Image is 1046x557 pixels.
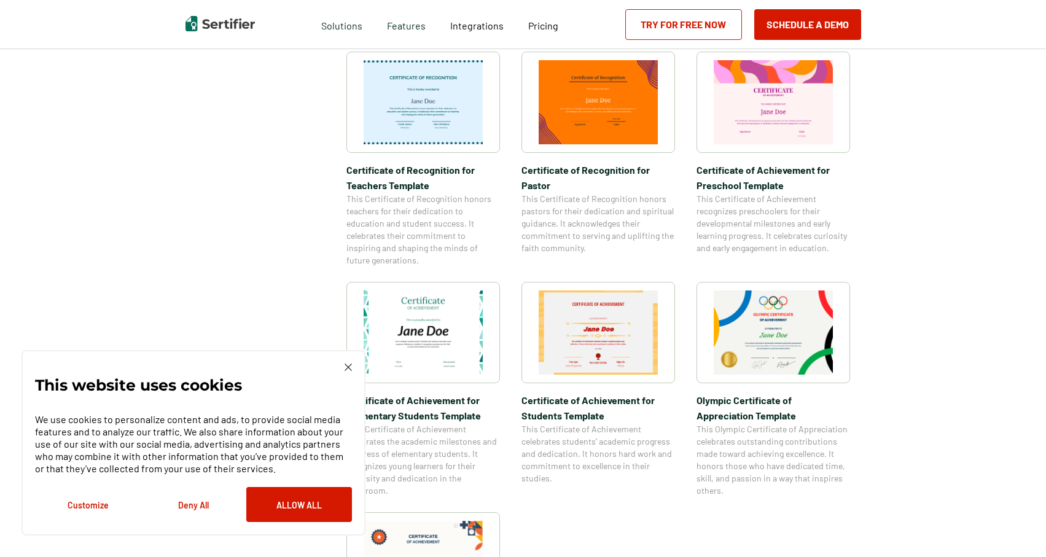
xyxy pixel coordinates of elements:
[528,20,558,31] span: Pricing
[346,193,500,267] span: This Certificate of Recognition honors teachers for their dedication to education and student suc...
[185,16,255,31] img: Sertifier | Digital Credentialing Platform
[521,282,675,497] a: Certificate of Achievement for Students TemplateCertificate of Achievement for Students TemplateT...
[697,282,850,497] a: Olympic Certificate of Appreciation​ TemplateOlympic Certificate of Appreciation​ TemplateThis Ol...
[985,498,1046,557] iframe: Chat Widget
[714,290,833,375] img: Olympic Certificate of Appreciation​ Template
[697,423,850,497] span: This Olympic Certificate of Appreciation celebrates outstanding contributions made toward achievi...
[521,52,675,267] a: Certificate of Recognition for PastorCertificate of Recognition for PastorThis Certificate of Rec...
[697,162,850,193] span: Certificate of Achievement for Preschool Template
[625,9,742,40] a: Try for Free Now
[35,413,352,475] p: We use cookies to personalize content and ads, to provide social media features and to analyze ou...
[521,423,675,485] span: This Certificate of Achievement celebrates students’ academic progress and dedication. It honors ...
[697,193,850,254] span: This Certificate of Achievement recognizes preschoolers for their developmental milestones and ea...
[714,60,833,144] img: Certificate of Achievement for Preschool Template
[346,52,500,267] a: Certificate of Recognition for Teachers TemplateCertificate of Recognition for Teachers TemplateT...
[697,392,850,423] span: Olympic Certificate of Appreciation​ Template
[321,17,362,32] span: Solutions
[141,487,246,522] button: Deny All
[345,364,352,371] img: Cookie Popup Close
[364,60,483,144] img: Certificate of Recognition for Teachers Template
[539,290,658,375] img: Certificate of Achievement for Students Template
[754,9,861,40] button: Schedule a Demo
[521,193,675,254] span: This Certificate of Recognition honors pastors for their dedication and spiritual guidance. It ac...
[387,17,426,32] span: Features
[539,60,658,144] img: Certificate of Recognition for Pastor
[35,379,242,391] p: This website uses cookies
[346,162,500,193] span: Certificate of Recognition for Teachers Template
[450,20,504,31] span: Integrations
[528,17,558,32] a: Pricing
[450,17,504,32] a: Integrations
[697,52,850,267] a: Certificate of Achievement for Preschool TemplateCertificate of Achievement for Preschool Templat...
[521,162,675,193] span: Certificate of Recognition for Pastor
[364,290,483,375] img: Certificate of Achievement for Elementary Students Template
[246,487,352,522] button: Allow All
[35,487,141,522] button: Customize
[346,282,500,497] a: Certificate of Achievement for Elementary Students TemplateCertificate of Achievement for Element...
[521,392,675,423] span: Certificate of Achievement for Students Template
[346,423,500,497] span: This Certificate of Achievement celebrates the academic milestones and progress of elementary stu...
[346,392,500,423] span: Certificate of Achievement for Elementary Students Template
